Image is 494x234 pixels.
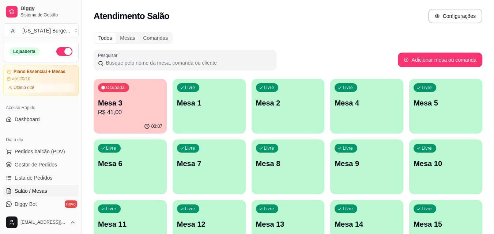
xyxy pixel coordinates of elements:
[177,219,241,229] p: Mesa 12
[151,123,162,129] p: 00:07
[185,85,195,91] p: Livre
[3,198,79,210] a: Diggy Botnovo
[256,219,320,229] p: Mesa 13
[103,59,272,66] input: Pesquisar
[94,139,167,194] button: LivreMesa 6
[3,159,79,170] a: Gestor de Pedidos
[98,98,162,108] p: Mesa 3
[335,219,399,229] p: Mesa 14
[56,47,72,56] button: Alterar Status
[414,158,478,169] p: Mesa 10
[343,206,353,212] p: Livre
[20,5,76,12] span: Diggy
[414,98,478,108] p: Mesa 5
[264,206,274,212] p: Livre
[15,161,57,168] span: Gestor de Pedidos
[3,134,79,146] div: Dia a dia
[106,145,116,151] p: Livre
[335,158,399,169] p: Mesa 9
[14,85,34,91] article: Último dia!
[256,98,320,108] p: Mesa 2
[98,108,162,117] p: R$ 41,00
[22,27,70,34] div: [US_STATE] Burge ...
[3,185,79,197] a: Salão / Mesas
[335,98,399,108] p: Mesa 4
[3,102,79,114] div: Acesso Rápido
[177,158,241,169] p: Mesa 7
[98,158,162,169] p: Mesa 6
[252,79,325,134] button: LivreMesa 2
[15,116,40,123] span: Dashboard
[15,148,65,155] span: Pedidos balcão (PDV)
[185,206,195,212] p: Livre
[264,145,274,151] p: Livre
[12,76,30,82] article: até 20/10
[3,172,79,184] a: Lista de Pedidos
[264,85,274,91] p: Livre
[3,23,79,38] button: Select a team
[173,139,246,194] button: LivreMesa 7
[343,85,353,91] p: Livre
[106,85,125,91] p: Ocupada
[14,69,65,74] article: Plano Essencial + Mesas
[9,27,16,34] span: A
[15,187,47,195] span: Salão / Mesas
[409,139,482,194] button: LivreMesa 10
[3,214,79,231] button: [EMAIL_ADDRESS][DOMAIN_NAME]
[422,85,432,91] p: Livre
[3,146,79,157] button: Pedidos balcão (PDV)
[252,139,325,194] button: LivreMesa 8
[173,79,246,134] button: LivreMesa 1
[3,3,79,20] a: DiggySistema de Gestão
[422,145,432,151] p: Livre
[20,219,67,225] span: [EMAIL_ADDRESS][DOMAIN_NAME]
[15,200,37,208] span: Diggy Bot
[15,174,53,181] span: Lista de Pedidos
[343,145,353,151] p: Livre
[414,219,478,229] p: Mesa 15
[94,79,167,134] button: OcupadaMesa 3R$ 41,0000:07
[398,53,482,67] button: Adicionar mesa ou comanda
[3,114,79,125] a: Dashboard
[139,33,172,43] div: Comandas
[3,65,79,96] a: Plano Essencial + Mesasaté 20/10Último dia!
[94,10,169,22] h2: Atendimento Salão
[20,12,76,18] span: Sistema de Gestão
[256,158,320,169] p: Mesa 8
[106,206,116,212] p: Livre
[330,79,403,134] button: LivreMesa 4
[409,79,482,134] button: LivreMesa 5
[98,219,162,229] p: Mesa 11
[185,145,195,151] p: Livre
[98,52,120,58] label: Pesquisar
[9,47,39,55] div: Loja aberta
[94,33,116,43] div: Todos
[422,206,432,212] p: Livre
[428,9,482,23] button: Configurações
[177,98,241,108] p: Mesa 1
[116,33,139,43] div: Mesas
[330,139,403,194] button: LivreMesa 9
